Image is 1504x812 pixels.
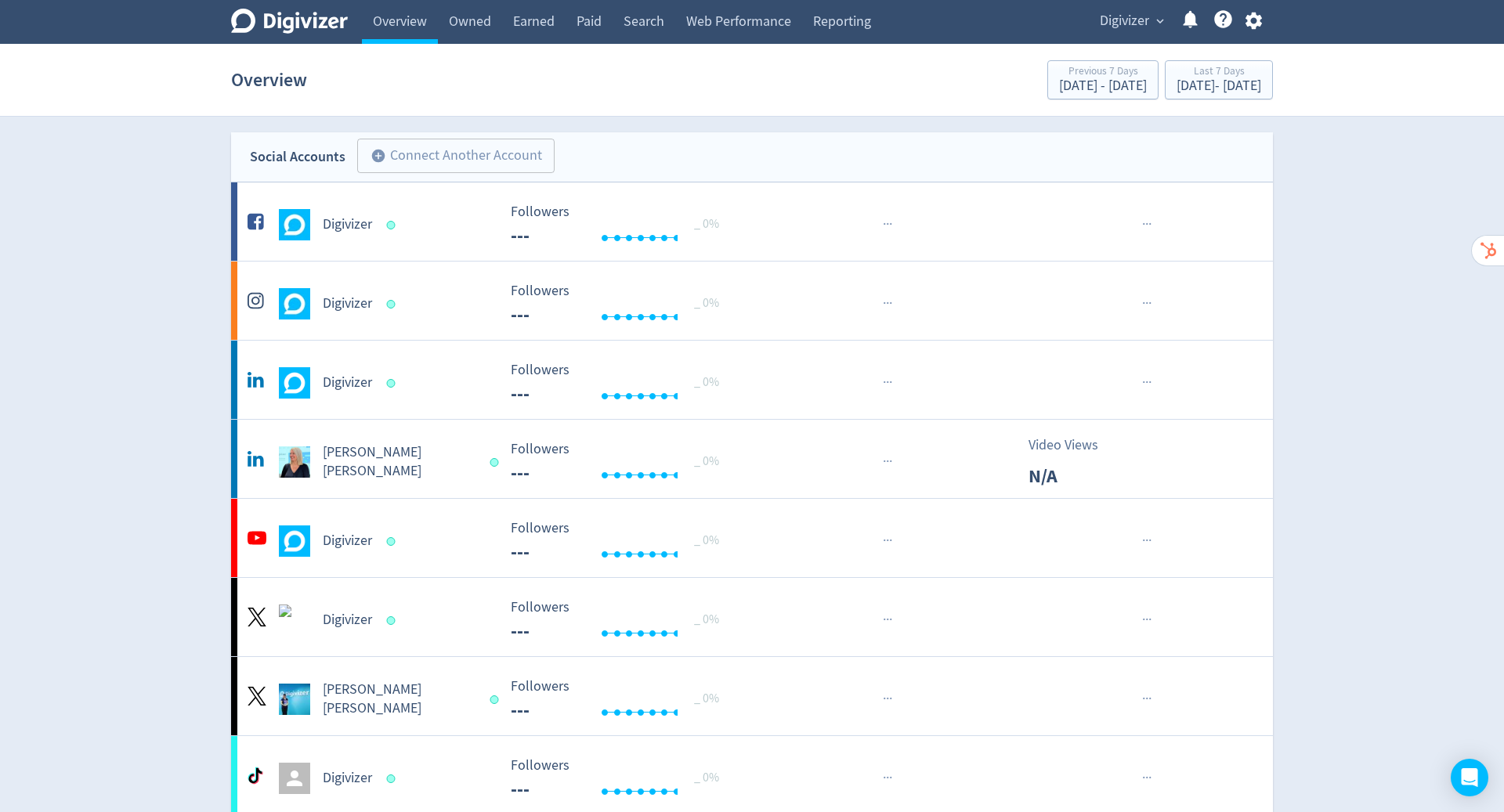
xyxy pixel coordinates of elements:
div: [DATE] - [DATE] [1177,79,1261,93]
span: · [1142,531,1145,550]
span: · [883,215,886,234]
p: N/A [1029,462,1119,490]
h5: Digivizer [323,215,372,234]
button: Previous 7 Days[DATE] - [DATE] [1047,60,1159,99]
span: _ 0% [694,216,719,232]
span: Data last synced: 12 Sep 2025, 1:01am (AEST) [387,379,400,388]
span: Data last synced: 11 Sep 2025, 2:02pm (AEST) [387,616,400,625]
span: · [1145,294,1148,313]
span: · [1148,373,1151,392]
span: · [883,452,886,471]
img: Digivizer undefined [279,288,310,319]
svg: Followers --- [503,204,738,246]
span: · [889,768,892,788]
svg: Followers --- [503,521,738,562]
span: · [883,294,886,313]
h5: Digivizer [323,374,372,392]
span: · [886,373,889,392]
a: Emma Lo Russo undefined[PERSON_NAME] [PERSON_NAME] Followers --- Followers --- _ 0%······ [231,657,1273,735]
svg: Followers --- [503,679,738,720]
a: Digivizer undefinedDigivizer Followers --- Followers --- _ 0%······ [231,262,1273,340]
svg: Followers --- [503,363,738,404]
button: Connect Another Account [357,139,555,173]
div: Social Accounts [250,146,345,168]
span: _ 0% [694,770,719,785]
span: _ 0% [694,453,719,469]
span: · [889,215,892,234]
span: · [886,452,889,471]
span: · [1142,689,1145,709]
span: · [1148,610,1151,630]
div: Previous 7 Days [1059,66,1147,79]
span: · [1145,768,1148,788]
span: · [889,531,892,550]
img: Digivizer undefined [279,525,310,557]
span: _ 0% [694,532,719,548]
h5: Digivizer [323,532,372,550]
span: · [886,768,889,788]
span: · [883,610,886,630]
span: · [1142,215,1145,234]
span: _ 0% [694,374,719,390]
a: Digivizer undefinedDigivizer Followers --- Followers --- _ 0%······ [231,341,1273,419]
a: Digivizer undefinedDigivizer Followers --- Followers --- _ 0%······ [231,499,1273,577]
h5: [PERSON_NAME] [PERSON_NAME] [323,443,475,481]
span: · [1142,294,1145,313]
svg: Followers --- [503,758,738,799]
span: · [886,531,889,550]
span: · [886,689,889,709]
span: · [889,294,892,313]
span: add_circle [371,148,386,164]
span: · [883,373,886,392]
span: · [1145,689,1148,709]
img: Digivizer undefined [279,604,310,636]
img: Emma Lo Russo undefined [279,446,310,478]
img: Digivizer undefined [279,367,310,399]
h1: Overview [231,55,307,105]
a: Emma Lo Russo undefined[PERSON_NAME] [PERSON_NAME] Followers --- Followers --- _ 0%···Video ViewsN/A [231,420,1273,498]
span: · [1148,768,1151,788]
span: Data last synced: 11 Sep 2025, 9:02pm (AEST) [387,537,400,546]
span: · [883,689,886,709]
span: · [1142,373,1145,392]
span: _ 0% [694,612,719,627]
span: · [883,768,886,788]
span: · [886,294,889,313]
h5: Digivizer [323,769,372,788]
span: · [1145,610,1148,630]
div: [DATE] - [DATE] [1059,79,1147,93]
svg: Followers --- [503,283,738,325]
a: Digivizer undefinedDigivizer Followers --- Followers --- _ 0%······ [231,182,1273,261]
span: Digivizer [1100,9,1149,34]
button: Last 7 Days[DATE]- [DATE] [1165,60,1273,99]
span: · [1148,215,1151,234]
span: Data last synced: 12 Sep 2025, 3:01am (AEST) [387,774,400,783]
p: Video Views [1029,435,1119,456]
span: · [889,373,892,392]
span: · [1142,768,1145,788]
span: · [886,215,889,234]
h5: Digivizer [323,294,372,313]
div: Open Intercom Messenger [1451,759,1488,796]
span: · [889,452,892,471]
span: _ 0% [694,691,719,706]
img: Digivizer undefined [279,209,310,240]
span: _ 0% [694,295,719,311]
span: Data last synced: 12 Sep 2025, 3:01am (AEST) [387,221,400,229]
span: Data last synced: 12 Sep 2025, 5:02am (AEST) [490,695,503,704]
button: Digivizer [1094,9,1168,34]
span: · [1148,689,1151,709]
a: Digivizer undefinedDigivizer Followers --- Followers --- _ 0%······ [231,578,1273,656]
span: Data last synced: 12 Sep 2025, 1:01am (AEST) [490,458,503,467]
svg: Followers --- [503,600,738,641]
span: · [1145,373,1148,392]
span: · [883,531,886,550]
h5: [PERSON_NAME] [PERSON_NAME] [323,680,475,718]
span: · [886,610,889,630]
a: Connect Another Account [345,141,555,173]
span: · [1142,610,1145,630]
div: Last 7 Days [1177,66,1261,79]
span: · [1148,294,1151,313]
span: · [1145,531,1148,550]
h5: Digivizer [323,611,372,630]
